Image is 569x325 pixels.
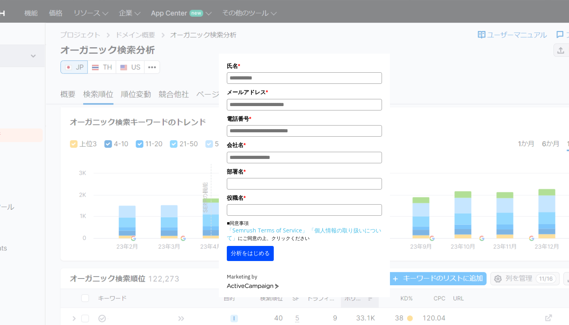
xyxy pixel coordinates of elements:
[227,246,274,261] button: 分析をはじめる
[227,226,308,234] a: 「Semrush Terms of Service」
[227,62,382,70] label: 氏名
[227,114,382,123] label: 電話番号
[227,88,382,97] label: メールアドレス
[227,273,382,281] div: Marketing by
[227,167,382,176] label: 部署名
[227,141,382,149] label: 会社名
[227,193,382,202] label: 役職名
[227,220,382,242] p: ■同意事項 にご同意の上、クリックください
[227,226,381,242] a: 「個人情報の取り扱いについて」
